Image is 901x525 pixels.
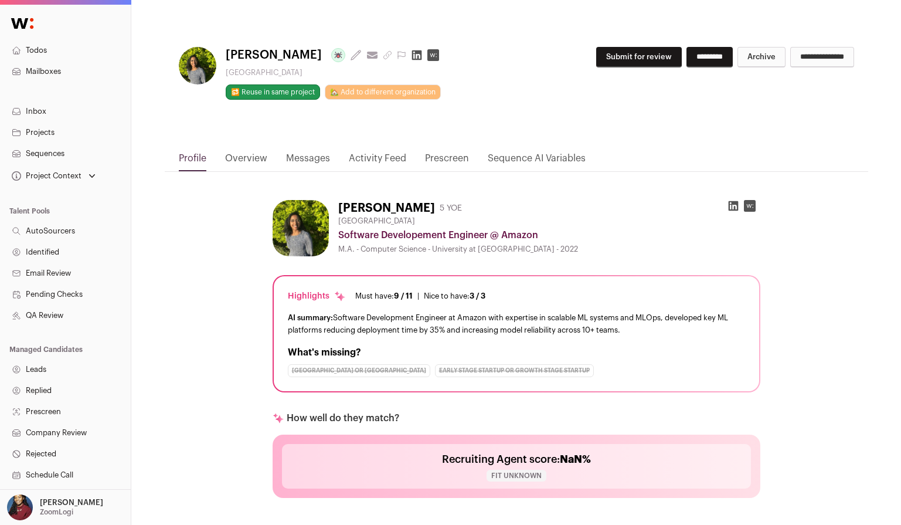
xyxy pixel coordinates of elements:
[226,47,322,63] span: [PERSON_NAME]
[288,314,333,321] span: AI summary:
[9,171,81,181] div: Project Context
[287,411,399,425] p: How well do they match?
[179,47,216,84] img: 3e867a44fb6e0deff815cf15ea7b661a490aab5b587675e9bd0d39e41930cde9
[435,364,594,377] div: Early Stage Startup or Growth Stage Startup
[560,454,591,465] span: NaN%
[596,47,682,67] button: Submit for review
[225,151,267,171] a: Overview
[355,292,485,301] ul: |
[288,290,346,302] div: Highlights
[288,364,430,377] div: [GEOGRAPHIC_DATA] or [GEOGRAPHIC_DATA]
[286,151,330,171] a: Messages
[737,47,786,67] button: Archive
[179,151,206,171] a: Profile
[424,292,485,301] div: Nice to have:
[5,12,40,35] img: Wellfound
[470,292,485,300] span: 3 / 3
[288,346,745,360] h2: What's missing?
[440,202,462,214] div: 5 YOE
[338,216,415,226] span: [GEOGRAPHIC_DATA]
[338,200,435,216] h1: [PERSON_NAME]
[487,470,546,482] span: Fit Unknown
[288,311,745,336] div: Software Development Engineer at Amazon with expertise in scalable ML systems and MLOps, develope...
[40,507,73,517] p: ZoomLogi
[488,151,586,171] a: Sequence AI Variables
[7,494,33,520] img: 10010497-medium_jpg
[338,228,760,242] div: Software Developement Engineer @ Amazon
[226,68,444,77] div: [GEOGRAPHIC_DATA]
[442,451,591,468] h2: Recruiting Agent score:
[338,245,760,254] div: M.A. - Computer Science - University at [GEOGRAPHIC_DATA] - 2022
[226,84,320,100] button: 🔂 Reuse in same project
[273,200,329,256] img: 3e867a44fb6e0deff815cf15ea7b661a490aab5b587675e9bd0d39e41930cde9
[325,84,441,100] a: 🏡 Add to different organization
[394,292,413,300] span: 9 / 11
[349,151,406,171] a: Activity Feed
[355,292,413,301] div: Must have:
[425,151,469,171] a: Prescreen
[9,168,98,184] button: Open dropdown
[5,494,106,520] button: Open dropdown
[40,498,103,507] p: [PERSON_NAME]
